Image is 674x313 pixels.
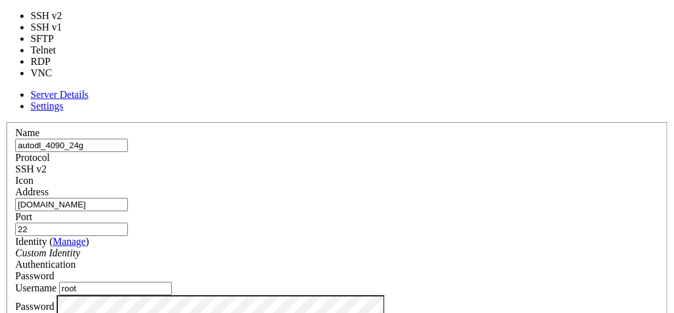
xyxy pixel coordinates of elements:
label: Icon [15,175,33,186]
input: Login Username [59,282,172,295]
input: Server Name [15,139,128,152]
i: Custom Identity [15,247,80,258]
li: SFTP [31,33,74,45]
span: ( ) [50,236,89,247]
div: (42, 5) [230,59,235,70]
label: Identity [15,236,89,247]
li: SSH v2 [31,10,74,22]
input: Port Number [15,223,128,236]
li: VNC [31,67,74,79]
li: RDP [31,56,74,67]
label: Address [15,186,48,197]
div: SSH v2 [15,163,659,175]
span: SSH v2 [15,163,46,174]
label: Protocol [15,152,50,163]
label: Name [15,127,39,138]
div: Password [15,270,659,282]
label: Authentication [15,259,76,270]
label: Username [15,282,57,293]
label: Port [15,211,32,222]
x-row: Access denied [5,27,509,38]
a: Settings [31,101,64,111]
li: Telnet [31,45,74,56]
label: Password [15,301,54,312]
a: Server Details [31,89,88,100]
div: Custom Identity [15,247,659,259]
x-row: [EMAIL_ADDRESS][DOMAIN_NAME]'s password: [5,38,509,48]
x-row: Access denied [5,5,509,16]
x-row: [EMAIL_ADDRESS][DOMAIN_NAME]'s password: [5,59,509,70]
x-row: [EMAIL_ADDRESS][DOMAIN_NAME]'s password: [5,16,509,27]
input: Host Name or IP [15,198,128,211]
span: Password [15,270,54,281]
x-row: Access denied [5,48,509,59]
li: SSH v1 [31,22,74,33]
a: Manage [53,236,86,247]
